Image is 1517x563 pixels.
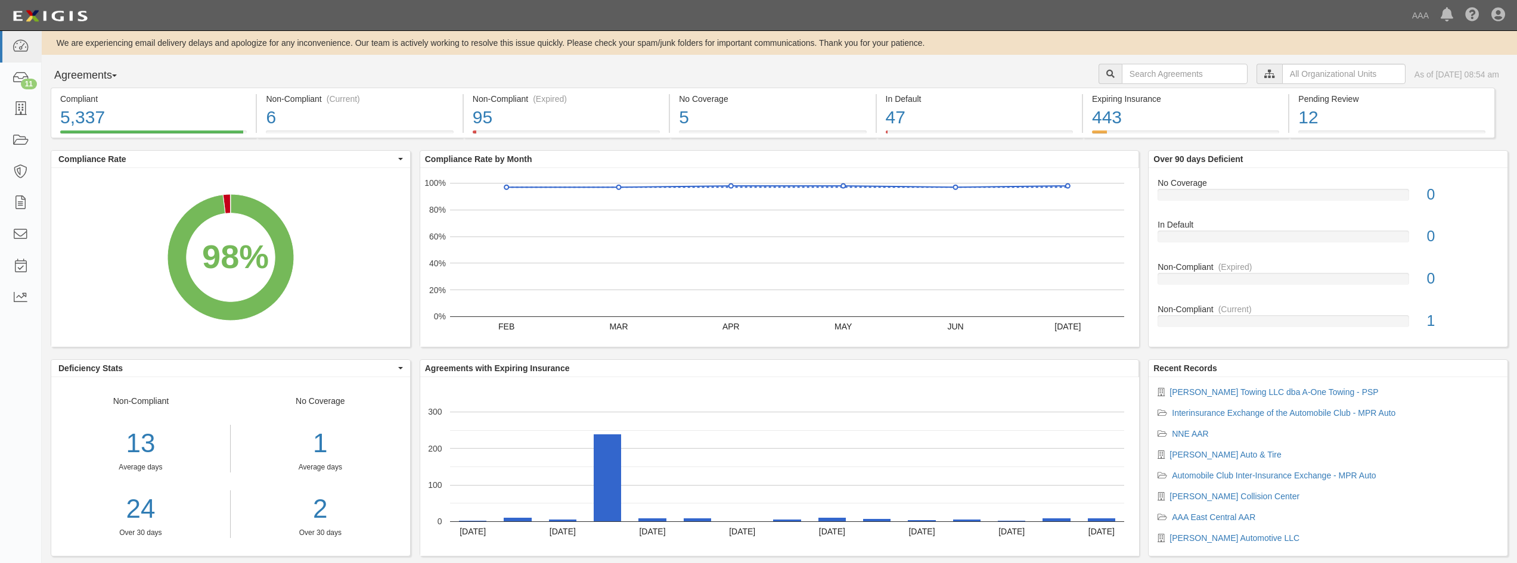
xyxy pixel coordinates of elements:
a: [PERSON_NAME] Collision Center [1169,492,1299,501]
text: 0% [434,312,446,321]
a: No Coverage0 [1158,177,1499,219]
a: Interinsurance Exchange of the Automobile Club - MPR Auto [1172,408,1395,418]
a: [PERSON_NAME] Auto & Tire [1169,450,1282,459]
button: Agreements [51,64,140,88]
a: 24 [51,490,230,528]
text: 100% [424,178,446,188]
div: We are experiencing email delivery delays and apologize for any inconvenience. Our team is active... [42,37,1517,49]
input: Search Agreements [1122,64,1248,84]
svg: A chart. [420,377,1139,556]
a: [PERSON_NAME] Automotive LLC [1169,533,1299,543]
div: 0 [1418,184,1507,206]
a: AAA [1406,4,1435,27]
div: 95 [473,105,660,130]
a: Non-Compliant(Expired)0 [1158,261,1499,303]
div: In Default [1149,219,1507,231]
div: As of [DATE] 08:54 am [1414,69,1499,80]
a: Non-Compliant(Expired)95 [464,130,669,140]
div: 0 [1418,226,1507,247]
div: 1 [240,425,401,462]
text: [DATE] [639,527,665,536]
img: logo-5460c22ac91f19d4615b14bd174203de0afe785f0fc80cf4dbbc73dc1793850b.png [9,5,91,27]
a: Automobile Club Inter-Insurance Exchange - MPR Auto [1172,471,1376,480]
text: 100 [428,480,442,490]
text: MAY [834,322,852,331]
text: JUN [947,322,963,331]
div: Expiring Insurance [1092,93,1279,105]
div: Average days [240,462,401,472]
text: [DATE] [460,527,486,536]
div: No Coverage [1149,177,1507,189]
a: Non-Compliant(Current)1 [1158,303,1499,337]
div: 5,337 [60,105,247,130]
b: Over 90 days Deficient [1153,154,1243,164]
text: [DATE] [819,527,845,536]
i: Help Center - Complianz [1465,8,1479,23]
div: Non-Compliant [1149,303,1507,315]
text: 0 [437,517,442,526]
div: 2 [240,490,401,528]
a: Expiring Insurance443 [1083,130,1288,140]
text: MAR [609,322,628,331]
div: Compliant [60,93,247,105]
text: FEB [498,322,514,331]
text: 20% [429,285,446,294]
a: AAA East Central AAR [1172,512,1255,522]
div: 443 [1092,105,1279,130]
div: 13 [51,425,230,462]
div: No Coverage [231,395,410,538]
span: Deficiency Stats [58,362,395,374]
div: (Current) [1218,303,1252,315]
div: 47 [886,105,1073,130]
svg: A chart. [420,168,1139,347]
div: Non-Compliant [1149,261,1507,273]
div: (Expired) [1218,261,1252,273]
text: APR [722,322,740,331]
text: 40% [429,259,446,268]
div: (Current) [327,93,360,105]
text: 60% [429,232,446,241]
div: (Expired) [533,93,567,105]
div: 0 [1418,268,1507,290]
button: Deficiency Stats [51,360,410,377]
button: Compliance Rate [51,151,410,167]
div: In Default [886,93,1073,105]
div: 12 [1298,105,1485,130]
div: Non-Compliant (Expired) [473,93,660,105]
a: Non-Compliant(Current)6 [257,130,462,140]
text: [DATE] [1054,322,1081,331]
text: 200 [428,443,442,453]
div: Pending Review [1298,93,1485,105]
div: Average days [51,462,230,472]
text: [DATE] [729,527,755,536]
span: Compliance Rate [58,153,395,165]
div: 11 [21,79,37,89]
a: NNE AAR [1172,429,1208,438]
div: Over 30 days [240,528,401,538]
div: 6 [266,105,453,130]
a: In Default0 [1158,219,1499,261]
svg: A chart. [51,168,410,347]
text: 300 [428,407,442,416]
input: All Organizational Units [1282,64,1406,84]
text: 80% [429,205,446,214]
b: Compliance Rate by Month [425,154,532,164]
div: No Coverage [679,93,866,105]
a: Compliant5,337 [51,130,256,140]
div: Non-Compliant (Current) [266,93,453,105]
div: 5 [679,105,866,130]
text: [DATE] [550,527,576,536]
div: 98% [202,233,269,281]
a: Pending Review12 [1289,130,1494,140]
text: [DATE] [998,527,1025,536]
b: Recent Records [1153,363,1217,373]
div: Non-Compliant [51,395,231,538]
text: [DATE] [908,527,935,536]
a: No Coverage5 [670,130,875,140]
div: 1 [1418,310,1507,332]
b: Agreements with Expiring Insurance [425,363,570,373]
